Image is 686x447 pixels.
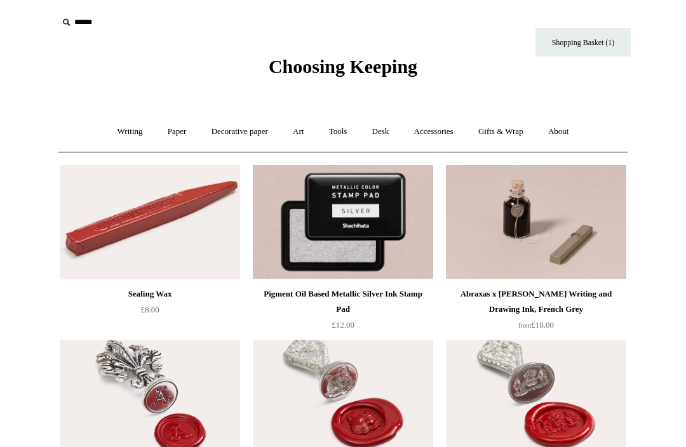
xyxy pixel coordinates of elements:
a: Desk [361,115,401,149]
a: Decorative paper [200,115,279,149]
a: Tools [318,115,359,149]
a: Accessories [403,115,465,149]
img: Pigment Oil Based Metallic Silver Ink Stamp Pad [253,165,433,279]
a: Shopping Basket (1) [535,28,631,57]
a: Writing [106,115,154,149]
div: Sealing Wax [63,286,237,302]
a: Pigment Oil Based Metallic Silver Ink Stamp Pad Pigment Oil Based Metallic Silver Ink Stamp Pad [253,165,433,279]
a: Abraxas x Steve Harrison Writing and Drawing Ink, French Grey Abraxas x Steve Harrison Writing an... [446,165,626,279]
a: Sealing Wax Sealing Wax [60,165,240,279]
span: £18.00 [518,320,554,330]
a: Paper [156,115,198,149]
div: Pigment Oil Based Metallic Silver Ink Stamp Pad [256,286,430,317]
a: Art [281,115,315,149]
span: £8.00 [140,305,159,314]
a: Gifts & Wrap [467,115,535,149]
img: Sealing Wax [60,165,240,279]
span: £12.00 [332,320,354,330]
a: Sealing Wax £8.00 [60,286,240,338]
a: Abraxas x [PERSON_NAME] Writing and Drawing Ink, French Grey from£18.00 [446,286,626,338]
div: Abraxas x [PERSON_NAME] Writing and Drawing Ink, French Grey [449,286,623,317]
img: Abraxas x Steve Harrison Writing and Drawing Ink, French Grey [446,165,626,279]
a: Pigment Oil Based Metallic Silver Ink Stamp Pad £12.00 [253,286,433,338]
a: Choosing Keeping [269,66,417,75]
span: from [518,322,531,329]
span: Choosing Keeping [269,56,417,77]
a: About [537,115,581,149]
